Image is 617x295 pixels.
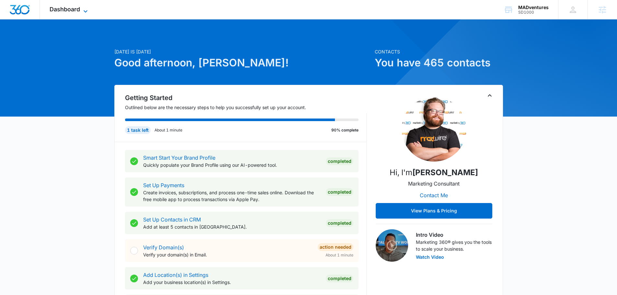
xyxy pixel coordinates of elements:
[114,48,371,55] p: [DATE] is [DATE]
[326,188,353,196] div: Completed
[390,167,478,178] p: Hi, I'm
[318,243,353,251] div: Action Needed
[50,6,80,13] span: Dashboard
[412,168,478,177] strong: [PERSON_NAME]
[376,229,408,262] img: Intro Video
[375,55,503,71] h1: You have 465 contacts
[375,48,503,55] p: Contacts
[154,127,182,133] p: About 1 minute
[416,255,444,259] button: Watch Video
[376,203,492,219] button: View Plans & Pricing
[143,189,321,203] p: Create invoices, subscriptions, and process one-time sales online. Download the free mobile app t...
[416,231,492,239] h3: Intro Video
[143,251,313,258] p: Verify your domain(s) in Email.
[114,55,371,71] h1: Good afternoon, [PERSON_NAME]!
[402,97,466,162] img: Tyler Peterson
[408,180,460,187] p: Marketing Consultant
[486,92,494,99] button: Toggle Collapse
[143,182,184,188] a: Set Up Payments
[125,126,151,134] div: 1 task left
[518,5,549,10] div: account name
[331,127,359,133] p: 90% complete
[326,252,353,258] span: About 1 minute
[143,279,321,286] p: Add your business location(s) in Settings.
[143,154,215,161] a: Smart Start Your Brand Profile
[143,162,321,168] p: Quickly populate your Brand Profile using our AI-powered tool.
[326,157,353,165] div: Completed
[416,239,492,252] p: Marketing 360® gives you the tools to scale your business.
[326,275,353,282] div: Completed
[143,223,321,230] p: Add at least 5 contacts in [GEOGRAPHIC_DATA].
[125,104,367,111] p: Outlined below are the necessary steps to help you successfully set up your account.
[143,216,201,223] a: Set Up Contacts in CRM
[413,187,454,203] button: Contact Me
[518,10,549,15] div: account id
[326,219,353,227] div: Completed
[143,244,184,251] a: Verify Domain(s)
[143,272,208,278] a: Add Location(s) in Settings
[125,93,367,103] h2: Getting Started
